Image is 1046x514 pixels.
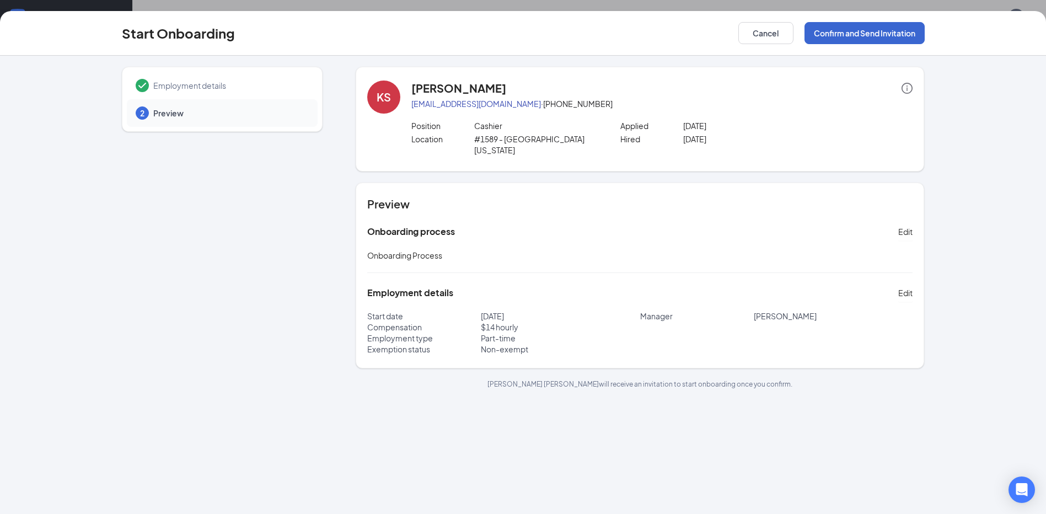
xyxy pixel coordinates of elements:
[902,83,913,94] span: info-circle
[356,379,924,389] p: [PERSON_NAME] [PERSON_NAME] will receive an invitation to start onboarding once you confirm.
[481,322,640,333] p: $ 14 hourly
[474,133,599,156] p: #1589 - [GEOGRAPHIC_DATA][US_STATE]
[377,89,391,105] div: KS
[804,22,925,44] button: Confirm and Send Invitation
[620,120,683,131] p: Applied
[140,108,144,119] span: 2
[683,133,808,144] p: [DATE]
[122,24,235,42] h3: Start Onboarding
[153,80,307,91] span: Employment details
[367,322,481,333] p: Compensation
[411,133,474,144] p: Location
[474,120,599,131] p: Cashier
[640,310,754,322] p: Manager
[367,344,481,355] p: Exemption status
[367,226,455,238] h5: Onboarding process
[367,287,453,299] h5: Employment details
[683,120,808,131] p: [DATE]
[481,344,640,355] p: Non-exempt
[481,310,640,322] p: [DATE]
[898,226,913,237] span: Edit
[367,250,442,260] span: Onboarding Process
[411,99,541,109] a: [EMAIL_ADDRESS][DOMAIN_NAME]
[898,287,913,298] span: Edit
[411,81,506,96] h4: [PERSON_NAME]
[367,333,481,344] p: Employment type
[411,120,474,131] p: Position
[738,22,793,44] button: Cancel
[1009,476,1035,503] div: Open Intercom Messenger
[136,79,149,92] svg: Checkmark
[367,196,913,212] h4: Preview
[754,310,913,322] p: [PERSON_NAME]
[367,310,481,322] p: Start date
[620,133,683,144] p: Hired
[481,333,640,344] p: Part-time
[411,98,913,109] p: · [PHONE_NUMBER]
[153,108,307,119] span: Preview
[898,284,913,302] button: Edit
[898,223,913,240] button: Edit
